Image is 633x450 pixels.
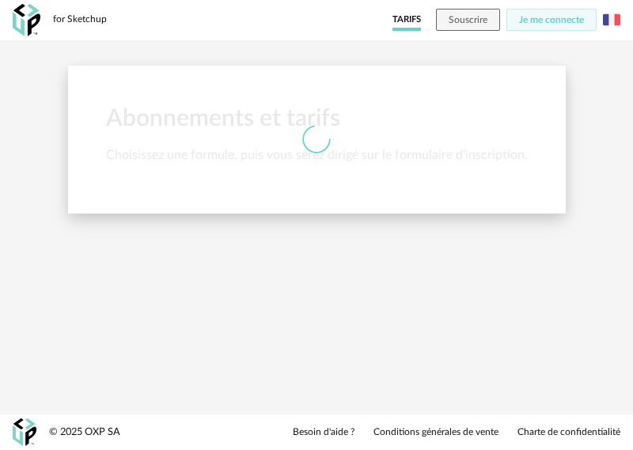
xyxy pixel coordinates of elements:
a: Charte de confidentialité [517,426,620,439]
button: Je me connecte [506,9,597,31]
button: Souscrire [436,9,500,31]
span: Je me connecte [519,15,584,25]
img: OXP [13,4,40,36]
img: OXP [13,418,36,446]
a: Conditions générales de vente [373,426,498,439]
div: for Sketchup [53,13,107,26]
img: fr [603,11,620,28]
a: Tarifs [392,9,421,31]
a: Besoin d'aide ? [293,426,354,439]
span: Souscrire [449,15,487,25]
div: © 2025 OXP SA [49,425,120,439]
